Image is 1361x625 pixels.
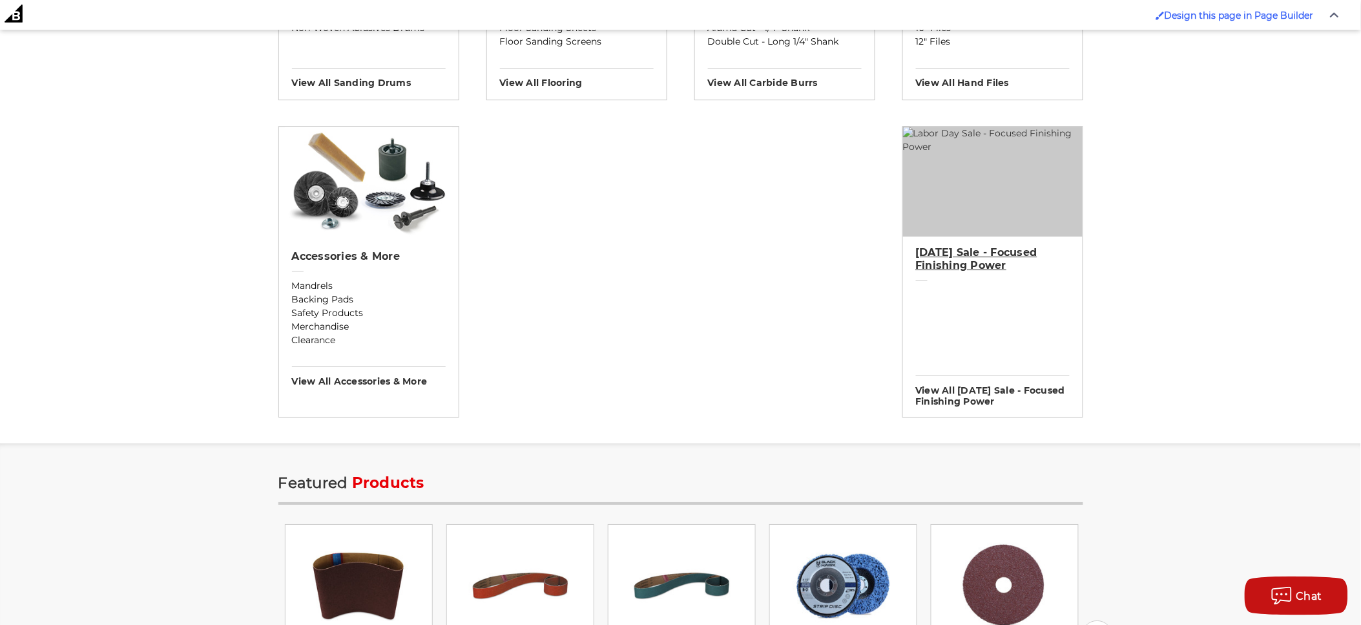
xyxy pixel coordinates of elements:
[916,68,1070,89] h3: View All hand files
[292,250,446,263] h2: Accessories & More
[916,246,1070,272] h2: [DATE] Sale - Focused Finishing Power
[708,35,862,48] a: Double Cut - Long 1/4" Shank
[1330,12,1339,18] img: Close Admin Bar
[352,474,424,492] span: Products
[278,474,348,492] span: Featured
[285,127,452,237] img: Accessories & More
[1165,10,1314,21] span: Design this page in Page Builder
[1296,590,1323,602] span: Chat
[500,35,654,48] a: Floor Sanding Screens
[292,366,446,387] h3: View All accessories & more
[903,127,1083,237] img: Labor Day Sale - Focused Finishing Power
[292,68,446,89] h3: View All sanding drums
[292,334,446,347] a: Clearance
[500,68,654,89] h3: View All flooring
[1245,577,1348,615] button: Chat
[916,376,1070,407] h3: View All [DATE] sale - focused finishing power
[292,306,446,320] a: Safety Products
[1156,11,1165,20] img: Enabled brush for page builder edit.
[292,293,446,306] a: Backing Pads
[708,68,862,89] h3: View All carbide burrs
[292,279,446,293] a: Mandrels
[292,320,446,334] a: Merchandise
[916,35,1070,48] a: 12" Files
[1149,3,1320,28] a: Enabled brush for page builder edit. Design this page in Page Builder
